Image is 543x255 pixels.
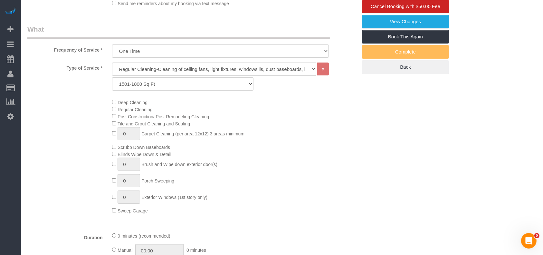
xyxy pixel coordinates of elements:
span: Cancel Booking with $50.00 Fee [371,4,440,9]
span: Tile and Grout Cleaning and Sealing [118,121,190,126]
span: Manual [118,248,132,253]
span: Regular Cleaning [118,107,152,112]
a: View Changes [362,15,449,28]
span: 5 [534,233,539,238]
label: Duration [23,232,107,241]
label: Frequency of Service * [23,44,107,53]
span: Blinds Wipe Down & Detail. [118,152,172,157]
span: Send me reminders about my booking via text message [118,1,229,6]
a: Book This Again [362,30,449,44]
span: Deep Cleaning [118,100,148,105]
span: 0 minutes [186,248,206,253]
label: Type of Service * [23,63,107,71]
span: Post Construction/ Post Remodeling Cleaning [118,114,209,119]
span: 0 minutes (recommended) [118,233,170,239]
span: Brush and Wipe down exterior door(s) [141,162,217,167]
iframe: Intercom live chat [521,233,537,249]
span: Sweep Garage [118,208,148,213]
span: Exterior Windows (1st story only) [141,195,207,200]
img: Automaid Logo [4,6,17,15]
a: Back [362,60,449,74]
legend: What [27,25,330,39]
span: Porch Sweeping [141,178,174,183]
span: Carpet Cleaning (per area 12x12) 3 areas minimum [141,131,244,136]
span: Scrubb Down Baseboards [118,145,170,150]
